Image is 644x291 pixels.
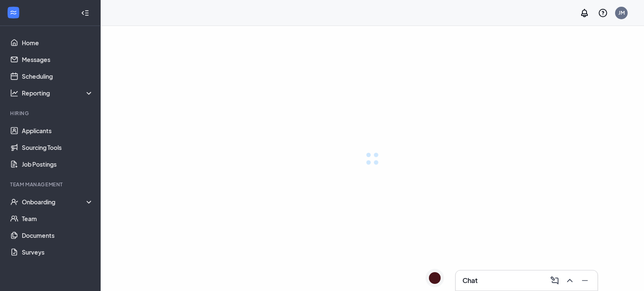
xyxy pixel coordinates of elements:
a: Documents [22,227,93,244]
h3: Chat [462,276,478,285]
button: Minimize [577,274,591,287]
button: ComposeMessage [547,274,561,287]
div: Onboarding [22,198,94,206]
a: Sourcing Tools [22,139,93,156]
a: Applicants [22,122,93,139]
a: Job Postings [22,156,93,173]
a: Surveys [22,244,93,260]
div: Team Management [10,181,92,188]
svg: ChevronUp [565,276,575,286]
svg: Notifications [579,8,589,18]
div: Reporting [22,89,94,97]
button: ChevronUp [562,274,576,287]
svg: QuestionInfo [598,8,608,18]
svg: Analysis [10,89,18,97]
svg: Collapse [81,9,89,17]
a: Team [22,210,93,227]
a: Scheduling [22,68,93,85]
svg: ComposeMessage [550,276,560,286]
a: Messages [22,51,93,68]
a: Home [22,34,93,51]
div: JM [618,9,625,16]
div: Hiring [10,110,92,117]
svg: WorkstreamLogo [9,8,18,17]
svg: Minimize [580,276,590,286]
svg: UserCheck [10,198,18,206]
